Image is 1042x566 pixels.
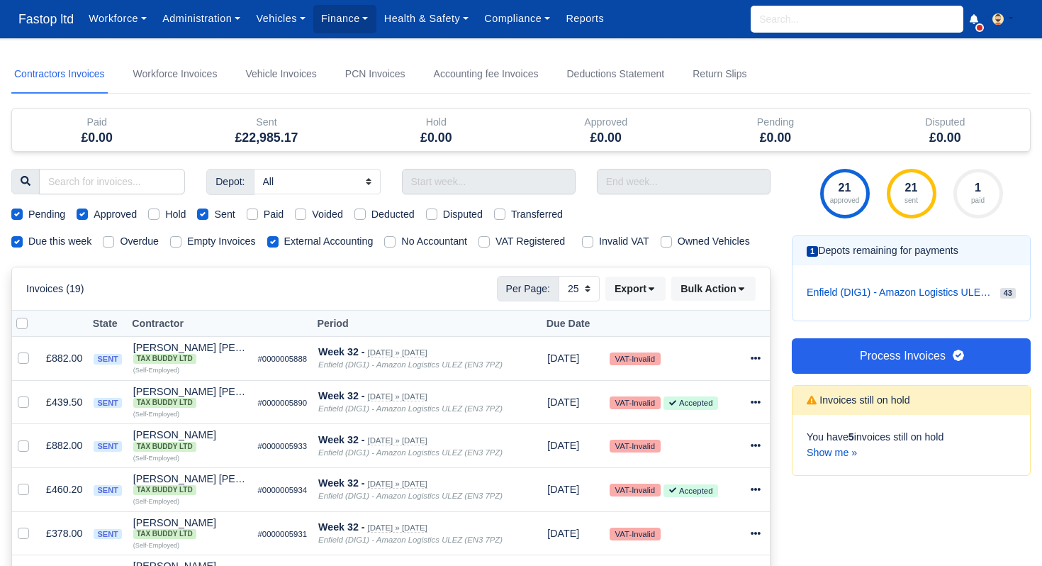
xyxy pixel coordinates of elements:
i: Enfield (DIG1) - Amazon Logistics ULEZ (EN3 7PZ) [318,536,503,544]
small: Accepted [663,484,718,497]
span: sent [94,398,121,409]
strong: 5 [848,431,854,443]
span: sent [94,485,121,496]
div: [PERSON_NAME] [PERSON_NAME] Tax Buddy Ltd [133,474,247,495]
a: Show me » [807,447,857,458]
div: Hold [362,114,510,131]
div: Disputed [871,114,1019,131]
span: Fastop ltd [11,5,81,33]
span: 1 day from now [547,396,579,408]
a: Administration [155,5,248,33]
div: [PERSON_NAME] [PERSON_NAME] [133,343,247,364]
h5: £22,985.17 [192,131,340,145]
div: [PERSON_NAME] Tax Buddy Ltd [133,430,247,451]
td: £439.50 [40,380,88,424]
span: Depot: [206,169,254,194]
span: Per Page: [497,276,559,301]
span: 1 day from now [547,484,579,495]
strong: Week 32 - [318,521,364,533]
strong: Week 32 - [318,434,364,445]
td: £460.20 [40,467,88,511]
small: Accepted [663,396,718,409]
th: State [88,311,127,337]
div: Paid [12,109,181,151]
td: £378.00 [40,511,88,555]
div: Approved [521,109,690,151]
input: End week... [597,169,771,194]
div: [PERSON_NAME] [133,430,247,451]
strong: Week 32 - [318,477,364,489]
span: sent [94,354,121,365]
span: Tax Buddy Ltd [133,442,196,452]
small: #0000005931 [257,530,307,538]
small: (Self-Employed) [133,367,179,374]
div: Hold [352,109,521,151]
span: 1 day from now [547,528,579,539]
a: Workforce [81,5,155,33]
a: Fastop ltd [11,6,81,33]
span: 43 [1000,288,1016,299]
a: Accounting fee Invoices [431,55,542,94]
label: Voided [312,206,343,223]
label: Invalid VAT [599,233,649,250]
button: Bulk Action [671,277,756,301]
label: Transferred [511,206,563,223]
span: sent [94,529,121,540]
div: You have invoices still on hold [792,415,1030,476]
button: Export [605,277,666,301]
span: sent [94,441,121,452]
strong: Week 32 - [318,390,364,401]
span: Tax Buddy Ltd [133,485,196,495]
a: Vehicle Invoices [242,55,319,94]
label: Due this week [28,233,91,250]
label: Pending [28,206,65,223]
small: #0000005888 [257,355,307,363]
span: 1 day from now [547,353,579,364]
label: Empty Invoices [187,233,256,250]
div: Sent [192,114,340,131]
small: VAT-Invalid [610,396,661,409]
small: VAT-Invalid [610,528,661,540]
i: Enfield (DIG1) - Amazon Logistics ULEZ (EN3 7PZ) [318,404,503,413]
small: (Self-Employed) [133,498,179,505]
input: Start week... [402,169,576,194]
a: Workforce Invoices [130,55,220,94]
div: Paid [23,114,171,131]
small: #0000005933 [257,442,307,450]
a: PCN Invoices [342,55,408,94]
td: £882.00 [40,424,88,468]
div: [PERSON_NAME] [PERSON_NAME] Tax Buddy Ltd [133,387,247,408]
label: VAT Registered [495,233,565,250]
div: [PERSON_NAME] Tax Buddy Ltd [133,518,247,539]
small: [DATE] » [DATE] [367,436,427,445]
label: Deducted [371,206,415,223]
div: Disputed [861,109,1030,151]
a: Enfield (DIG1) - Amazon Logistics ULEZ (EN3 7PZ) 43 [807,279,1016,306]
small: VAT-Invalid [610,484,661,496]
a: Health & Safety [376,5,477,33]
th: Period [313,311,542,337]
span: Enfield (DIG1) - Amazon Logistics ULEZ (EN3 7PZ) [807,285,995,300]
small: [DATE] » [DATE] [367,523,427,533]
label: Disputed [443,206,483,223]
td: £882.00 [40,337,88,381]
a: Deductions Statement [564,55,667,94]
a: Vehicles [248,5,313,33]
h5: £0.00 [871,131,1019,145]
label: Owned Vehicles [678,233,750,250]
span: Tax Buddy Ltd [133,354,196,364]
div: [PERSON_NAME] [PERSON_NAME] Tax Buddy Ltd [133,343,247,364]
small: (Self-Employed) [133,542,179,549]
label: Paid [264,206,284,223]
i: Enfield (DIG1) - Amazon Logistics ULEZ (EN3 7PZ) [318,360,503,369]
a: Contractors Invoices [11,55,108,94]
iframe: Chat Widget [971,498,1042,566]
label: Overdue [120,233,159,250]
span: Tax Buddy Ltd [133,529,196,539]
label: No Accountant [401,233,467,250]
small: (Self-Employed) [133,411,179,418]
input: Search for invoices... [39,169,185,194]
small: #0000005934 [257,486,307,494]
